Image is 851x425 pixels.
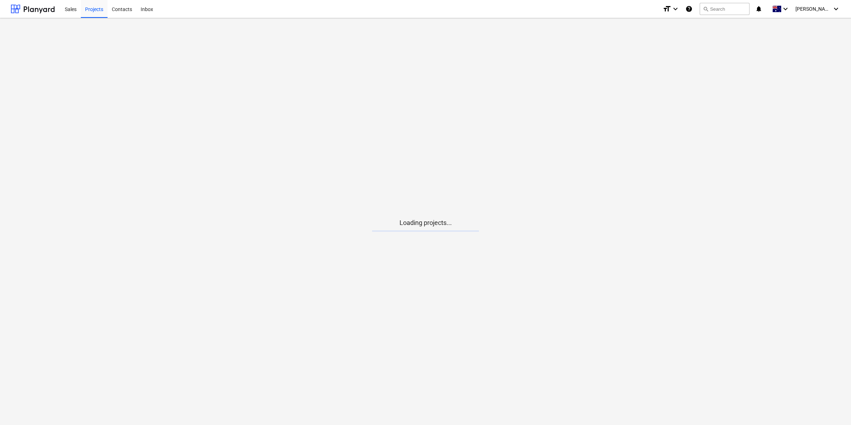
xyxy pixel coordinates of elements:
span: [PERSON_NAME] [795,6,831,12]
i: Knowledge base [685,5,693,13]
i: keyboard_arrow_down [832,5,840,13]
i: keyboard_arrow_down [781,5,790,13]
i: notifications [755,5,762,13]
i: keyboard_arrow_down [671,5,680,13]
button: Search [700,3,750,15]
p: Loading projects... [372,219,479,227]
i: format_size [663,5,671,13]
span: search [703,6,709,12]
